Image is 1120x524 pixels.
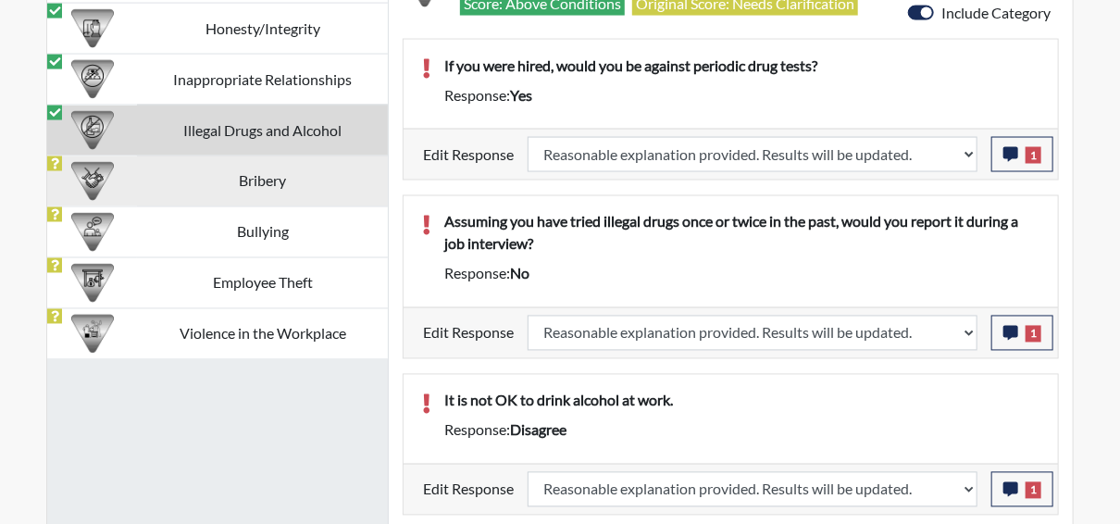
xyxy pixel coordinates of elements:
button: 1 [991,472,1053,507]
td: Honesty/Integrity [137,3,388,54]
p: Assuming you have tried illegal drugs once or twice in the past, would you report it during a job... [444,211,1039,256]
div: Response: [430,419,1053,442]
td: Bribery [137,156,388,206]
img: CATEGORY%20ICON-11.a5f294f4.png [71,7,114,50]
img: CATEGORY%20ICON-26.eccbb84f.png [71,313,114,356]
button: 1 [991,316,1053,351]
img: CATEGORY%20ICON-04.6d01e8fa.png [71,211,114,254]
img: CATEGORY%20ICON-07.58b65e52.png [71,262,114,305]
div: Response: [430,84,1053,106]
label: Include Category [941,2,1051,24]
div: Update the test taker's response, the change might impact the score [514,316,991,351]
span: 1 [1026,482,1041,499]
label: Edit Response [423,316,514,351]
td: Bullying [137,206,388,257]
span: 1 [1026,326,1041,343]
p: If you were hired, would you be against periodic drug tests? [444,55,1039,77]
span: no [510,265,529,282]
td: Inappropriate Relationships [137,54,388,105]
span: yes [510,86,532,104]
img: CATEGORY%20ICON-14.139f8ef7.png [71,58,114,101]
td: Illegal Drugs and Alcohol [137,105,388,156]
label: Edit Response [423,472,514,507]
label: Edit Response [423,137,514,172]
p: It is not OK to drink alcohol at work. [444,390,1039,412]
img: CATEGORY%20ICON-12.0f6f1024.png [71,109,114,152]
span: 1 [1026,147,1041,164]
img: CATEGORY%20ICON-03.c5611939.png [71,160,114,203]
div: Response: [430,263,1053,285]
div: Update the test taker's response, the change might impact the score [514,137,991,172]
button: 1 [991,137,1053,172]
span: disagree [510,421,566,439]
div: Update the test taker's response, the change might impact the score [514,472,991,507]
td: Employee Theft [137,257,388,308]
td: Violence in the Workplace [137,308,388,359]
